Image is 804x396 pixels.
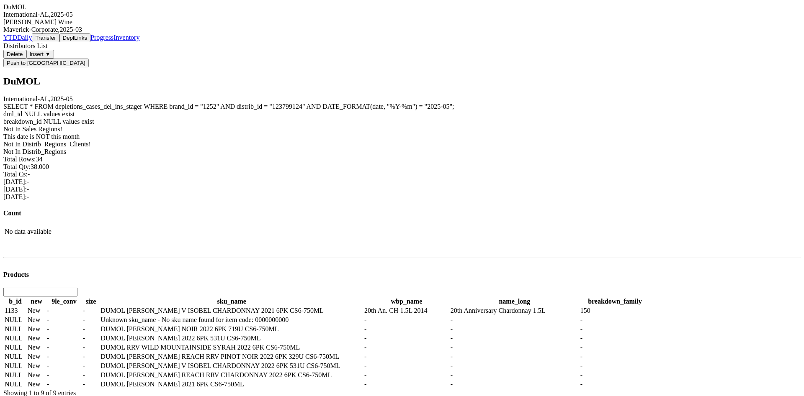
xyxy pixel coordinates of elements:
td: - [364,316,449,324]
a: Progress [90,34,113,41]
button: DeplLinks [59,33,91,42]
td: New [27,307,46,315]
h4: Count [3,209,801,217]
th: new: activate to sort column ascending [27,297,46,306]
th: size: activate to sort column ascending [82,297,100,306]
td: - [450,334,579,342]
td: New [27,362,46,370]
td: - [364,343,449,352]
td: - [46,353,82,361]
td: - [82,316,100,324]
th: wbp_name: activate to sort column ascending [364,297,449,306]
td: - [46,316,82,324]
td: New [27,371,46,379]
td: No data available [4,227,52,236]
span: NULL [5,362,23,369]
div: [DATE] : - [3,193,801,201]
td: DUMOL [PERSON_NAME] NOIR 2022 6PK 719U CS6-750ML [100,325,363,333]
button: Delete [3,50,26,59]
label: Not In Distrib_Regions_Clients! [3,141,91,148]
label: Not In Sales Regions! [3,125,62,133]
div: [PERSON_NAME] Wine [3,18,801,26]
span: 1133 [5,307,18,314]
span: NULL [5,353,23,360]
td: New [27,380,46,388]
td: - [46,325,82,333]
th: name_long: activate to sort column ascending [450,297,579,306]
td: DUMOL [PERSON_NAME] 2021 6PK CS6-750ML [100,380,363,388]
div: Total Rows: 34 [3,156,801,163]
td: - [46,362,82,370]
td: - [580,316,650,324]
label: This date is NOT this month [3,133,80,140]
td: - [364,325,449,333]
td: DUMOL [PERSON_NAME] 2022 6PK 531U CS6-750ML [100,334,363,342]
div: International-AL , 2025 - 05 [3,11,801,18]
td: - [82,325,100,333]
th: breakdown_family: activate to sort column ascending [580,297,650,306]
th: 9le_conv: activate to sort column ascending [46,297,82,306]
label: SELECT * FROM depletions_cases_del_ins_stager WHERE brand_id = " 1252 " AND distrib_id = " 123799... [3,103,454,110]
td: - [450,325,579,333]
td: DUMOL [PERSON_NAME] V ISOBEL CHARDONNAY 2022 6PK 531U CS6-750ML [100,362,363,370]
span: NULL [5,316,23,323]
label: Not In Distrib_Regions [3,148,66,155]
td: New [27,334,46,342]
td: - [450,316,579,324]
button: Push to [GEOGRAPHIC_DATA] [3,59,89,67]
a: Inventory [113,34,139,41]
h2: DuMOL [3,76,801,87]
td: - [580,362,650,370]
h4: Products [3,271,801,278]
td: DUMOL [PERSON_NAME] REACH RRV CHARDONNAY 2022 6PK CS6-750ML [100,371,363,379]
td: - [580,371,650,379]
td: - [364,334,449,342]
td: New [27,316,46,324]
span: NULL [5,381,23,388]
a: Daily [17,34,32,41]
td: New [27,353,46,361]
div: Maverick-Corporate , 2025 - 03 [3,26,801,33]
td: - [82,371,100,379]
td: Unknown sku_name - No sku name found for item code: 0000000000 [100,316,363,324]
td: 20th An. CH 1.5L 2014 [364,307,449,315]
div: Total Qty: 38.000 [3,163,801,171]
th: sku_name: activate to sort column ascending [100,297,363,306]
button: Transfer [32,33,59,42]
div: [DATE] : - [3,186,801,193]
td: 150 [580,307,650,315]
td: - [580,353,650,361]
td: New [27,325,46,333]
div: DuMOL [3,3,801,11]
label: dml_id NULL values exist [3,110,75,118]
td: - [82,307,100,315]
td: - [450,353,579,361]
td: - [580,343,650,352]
td: - [82,380,100,388]
td: - [364,380,449,388]
th: b_id: activate to sort column descending [4,297,26,306]
td: - [450,362,579,370]
td: - [450,343,579,352]
td: - [580,380,650,388]
td: - [364,362,449,370]
a: YTD [3,34,17,41]
td: - [364,371,449,379]
span: NULL [5,335,23,342]
span: NULL [5,371,23,378]
td: DUMOL [PERSON_NAME] REACH RRV PINOT NOIR 2022 6PK 329U CS6-750ML [100,353,363,361]
div: Total Cs: - [3,171,801,178]
a: Distributors List [3,42,47,49]
td: - [46,334,82,342]
td: - [82,362,100,370]
label: breakdown_id NULL values exist [3,118,94,125]
td: - [450,380,579,388]
td: New [27,343,46,352]
td: - [82,334,100,342]
td: DUMOL RRV WILD MOUNTAINSIDE SYRAH 2022 6PK CS6-750ML [100,343,363,352]
div: International-AL , 2025 - 05 [3,95,801,103]
button: Insert ▼ [26,50,54,59]
td: - [82,353,100,361]
td: - [46,343,82,352]
div: [DATE] : - [3,178,801,186]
